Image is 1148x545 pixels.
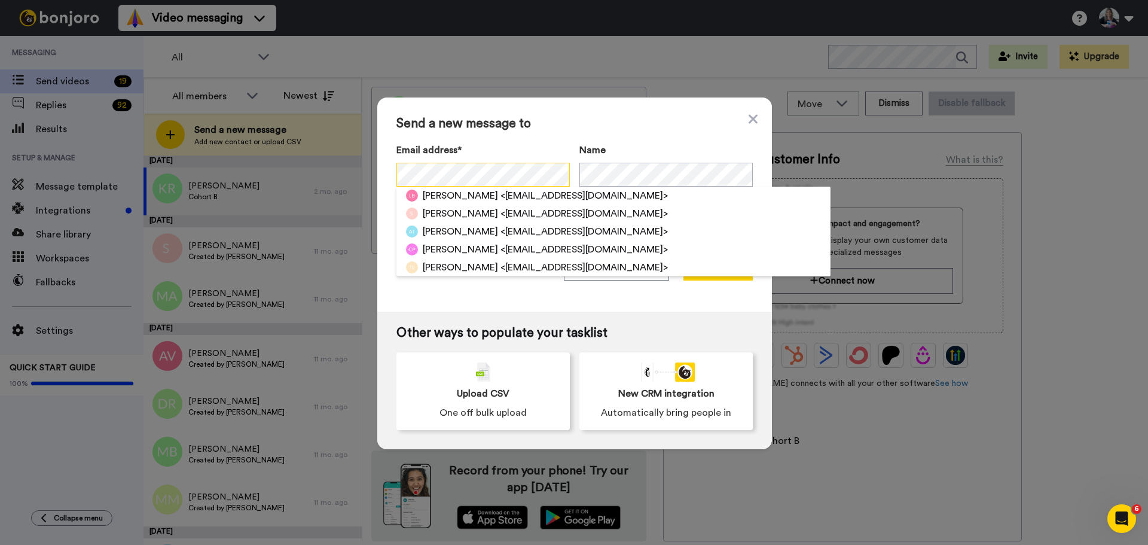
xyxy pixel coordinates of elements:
span: Automatically bring people in [601,406,731,420]
span: Other ways to populate your tasklist [396,326,753,340]
span: [PERSON_NAME] [423,188,498,203]
span: <[EMAIL_ADDRESS][DOMAIN_NAME]> [500,188,668,203]
span: New CRM integration [618,386,715,401]
img: csv-grey.png [476,363,490,382]
span: Name [579,143,606,157]
span: One off bulk upload [439,406,527,420]
span: 6 [1132,504,1141,514]
label: Email address* [396,143,570,157]
img: s%20.png [406,208,418,220]
img: cp.png [406,243,418,255]
iframe: Intercom live chat [1107,504,1136,533]
img: lb.png [406,190,418,202]
span: Upload CSV [457,386,509,401]
span: <[EMAIL_ADDRESS][DOMAIN_NAME]> [500,260,668,275]
div: animation [637,363,695,382]
span: [PERSON_NAME] [423,206,498,221]
img: tl.png [406,261,418,273]
span: <[EMAIL_ADDRESS][DOMAIN_NAME]> [500,224,668,239]
img: at.png [406,226,418,238]
span: Send a new message to [396,117,753,131]
span: [PERSON_NAME] [423,224,498,239]
span: [PERSON_NAME] [423,242,498,257]
span: [PERSON_NAME] [423,260,498,275]
span: <[EMAIL_ADDRESS][DOMAIN_NAME]> [500,242,668,257]
span: <[EMAIL_ADDRESS][DOMAIN_NAME]> [500,206,668,221]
